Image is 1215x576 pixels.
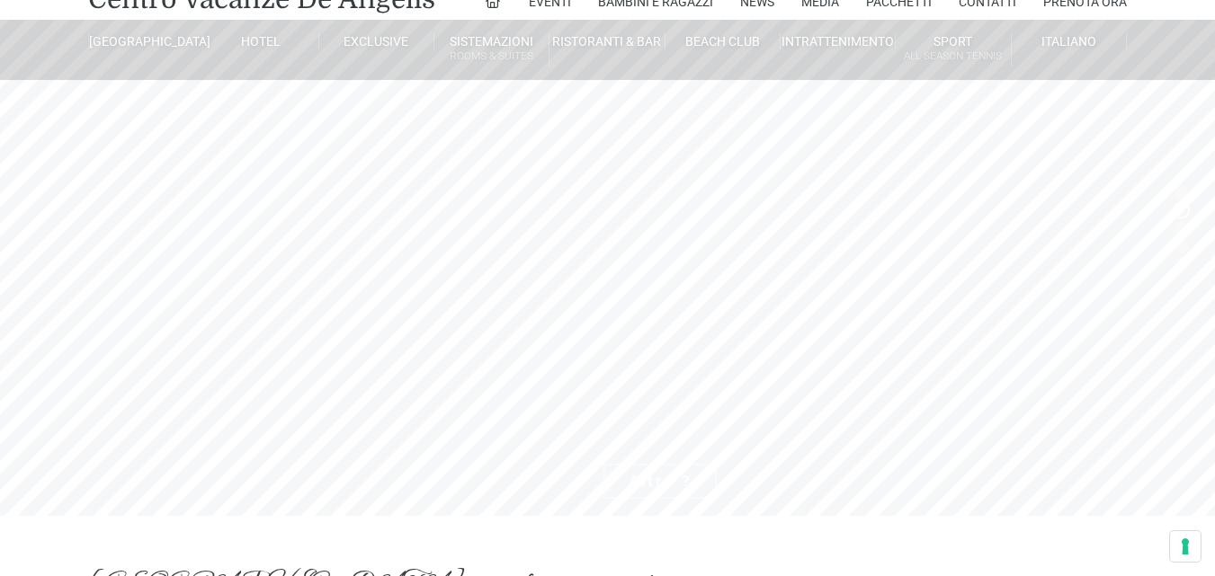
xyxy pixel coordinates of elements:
a: Intrattenimento [781,33,896,49]
a: SportAll Season Tennis [896,33,1011,66]
small: All Season Tennis [896,48,1010,65]
a: Exclusive [319,33,434,49]
a: [GEOGRAPHIC_DATA] [88,33,203,49]
a: SistemazioniRooms & Suites [434,33,549,66]
span: Italiano [1041,34,1096,49]
small: Rooms & Suites [434,48,549,65]
a: Beach Club [666,33,781,49]
a: Ristoranti & Bar [549,33,665,49]
button: Le tue preferenze relative al consenso per le tecnologie di tracciamento [1170,531,1201,562]
a: Hotel [203,33,318,49]
a: Italiano [1012,33,1127,49]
